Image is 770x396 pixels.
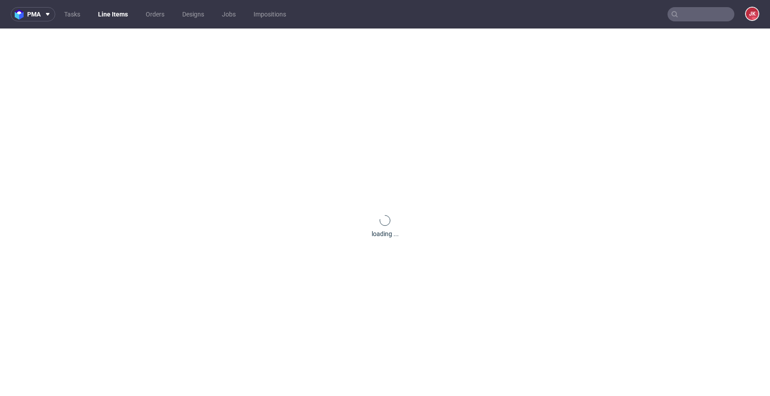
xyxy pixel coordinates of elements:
figcaption: JK [746,8,758,20]
a: Designs [177,7,209,21]
a: Line Items [93,7,133,21]
a: Tasks [59,7,86,21]
a: Orders [140,7,170,21]
a: Jobs [217,7,241,21]
span: pma [27,11,41,17]
img: logo [15,9,27,20]
button: pma [11,7,55,21]
a: Impositions [248,7,291,21]
div: loading ... [372,229,399,238]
